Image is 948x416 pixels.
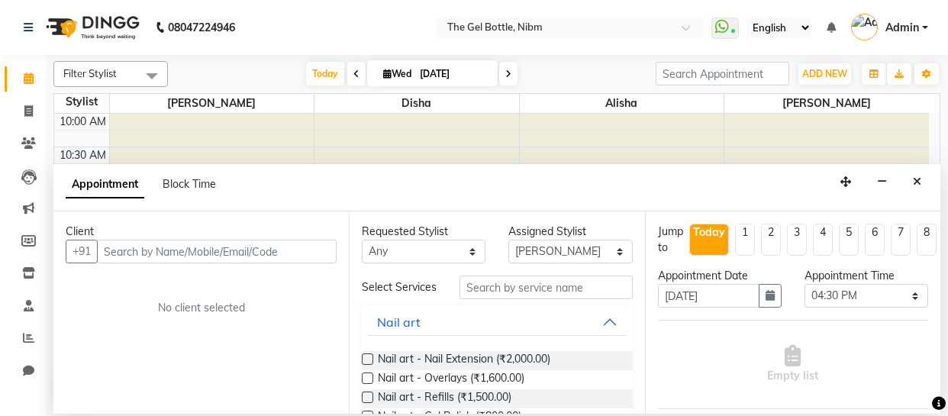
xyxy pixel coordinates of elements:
[724,94,929,113] span: [PERSON_NAME]
[508,224,632,240] div: Assigned Stylist
[350,279,448,295] div: Select Services
[761,224,781,256] li: 2
[362,224,485,240] div: Requested Stylist
[787,224,807,256] li: 3
[66,224,337,240] div: Client
[658,224,683,256] div: Jump to
[891,224,911,256] li: 7
[378,389,511,408] span: Nail art - Refills (₹1,500.00)
[798,63,851,85] button: ADD NEW
[735,224,755,256] li: 1
[378,351,550,370] span: Nail art - Nail Extension (₹2,000.00)
[56,114,109,130] div: 10:00 AM
[802,68,847,79] span: ADD NEW
[813,224,833,256] li: 4
[851,14,878,40] img: Admin
[865,224,885,256] li: 6
[56,147,109,163] div: 10:30 AM
[54,94,109,110] div: Stylist
[39,6,143,49] img: logo
[66,240,98,263] button: +91
[767,345,818,384] span: Empty list
[839,224,859,256] li: 5
[805,268,928,284] div: Appointment Time
[102,300,300,316] div: No client selected
[378,370,524,389] span: Nail art - Overlays (₹1,600.00)
[63,67,117,79] span: Filter Stylist
[306,62,344,85] span: Today
[917,224,937,256] li: 8
[459,276,632,299] input: Search by service name
[368,308,626,336] button: Nail art
[415,63,492,85] input: 2025-09-03
[163,177,216,191] span: Block Time
[314,94,519,113] span: Disha
[520,94,724,113] span: Alisha
[656,62,789,85] input: Search Appointment
[110,94,314,113] span: [PERSON_NAME]
[658,284,759,308] input: yyyy-mm-dd
[377,313,421,331] div: Nail art
[658,268,782,284] div: Appointment Date
[66,171,144,198] span: Appointment
[693,224,725,240] div: Today
[906,170,928,194] button: Close
[379,68,415,79] span: Wed
[168,6,235,49] b: 08047224946
[885,20,919,36] span: Admin
[97,240,337,263] input: Search by Name/Mobile/Email/Code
